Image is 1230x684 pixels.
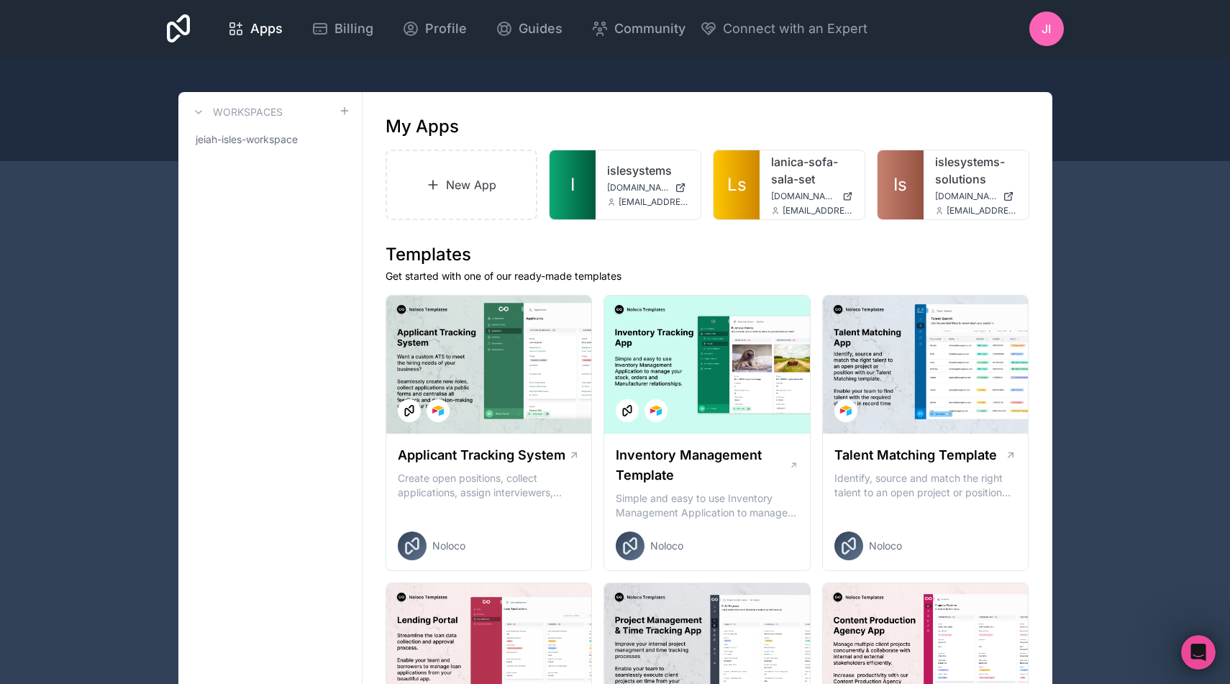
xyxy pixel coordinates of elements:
a: Apps [216,13,294,45]
h1: [PERSON_NAME] [70,7,163,18]
img: Airtable Logo [650,405,662,416]
a: Guides [484,13,574,45]
span: [EMAIL_ADDRESS][DOMAIN_NAME] [947,205,1017,216]
h3: Workspaces [213,105,283,119]
span: Community [614,19,685,39]
a: New App [386,150,538,220]
h1: My Apps [386,115,459,138]
div: No problem at all - Anything else I can help you with [DATE]? [12,167,236,212]
span: [EMAIL_ADDRESS][DOMAIN_NAME] [619,196,689,208]
div: Jeiah says… [12,91,276,147]
div: [PERSON_NAME] • 44m ago [23,414,145,422]
a: islesystems [607,162,689,179]
button: Send a message… [247,452,270,475]
a: Community [580,13,697,45]
button: Connect with an Expert [700,19,867,39]
a: islesystems-solutions [935,153,1017,188]
div: ahh i see, yes that makes sense thanks [103,99,265,127]
h1: Talent Matching Template [834,445,997,465]
p: Simple and easy to use Inventory Management Application to manage your stock, orders and Manufact... [616,491,798,520]
span: Is [893,173,907,196]
a: I [550,150,596,219]
div: Jeiah says… [12,224,276,295]
span: jeiah-isles-workspace [196,132,298,147]
span: Noloco [432,539,465,553]
div: actually any workaround to show the total order price that is added to the form? [52,224,276,283]
button: Emoji picker [45,458,57,470]
span: Noloco [869,539,902,553]
p: Create open positions, collect applications, assign interviewers, centralise candidate feedback a... [398,471,580,500]
span: Connect with an Expert [723,19,867,39]
a: [URL][DOMAIN_NAME] [23,389,135,401]
a: [DOMAIN_NAME] [771,191,853,202]
div: Since the total order price relies on a formula, I think there's no workaround as of the moment, ... [12,295,236,411]
span: [DOMAIN_NAME] [607,182,669,193]
a: [DOMAIN_NAME] [607,182,689,193]
button: Start recording [91,458,103,470]
span: [EMAIL_ADDRESS][DOMAIN_NAME] [783,205,853,216]
span: Noloco [650,539,683,553]
button: go back [9,6,37,33]
a: Workspaces [190,104,283,121]
a: Is [878,150,924,219]
img: Airtable Logo [432,405,444,416]
a: jeiah-isles-workspace [190,127,350,152]
div: Close [252,6,278,32]
span: Guides [519,19,562,39]
iframe: Intercom live chat [1181,635,1216,670]
a: Profile [391,13,478,45]
a: lanica-sofa-sala-set [771,153,853,188]
div: David says… [12,167,276,224]
span: Ls [727,173,747,196]
h1: Applicant Tracking System [398,445,565,465]
h1: Templates [386,243,1029,266]
span: Apps [250,19,283,39]
p: Active in the last 15m [70,18,173,32]
a: Billing [300,13,385,45]
div: actually any workaround to show the total order price that is added to the form? [63,232,265,275]
div: David says… [12,295,276,437]
img: Profile image for David [41,8,64,31]
button: Home [225,6,252,33]
p: Get started with one of our ready-made templates [386,269,1029,283]
button: Upload attachment [22,458,34,470]
span: Billing [334,19,373,39]
span: I [570,173,575,196]
span: [DOMAIN_NAME] [771,191,837,202]
a: [DOMAIN_NAME] [935,191,1017,202]
div: Since the total order price relies on a formula, I think there's no workaround as of the moment, ... [23,304,224,402]
button: Gif picker [68,458,80,470]
span: Profile [425,19,467,39]
span: [DOMAIN_NAME] [935,191,997,202]
span: JI [1042,20,1051,37]
div: No problem at all - Anything else I can help you with [DATE]? [23,175,224,204]
textarea: Message… [12,428,275,452]
div: ahh i see, yes that makes sensethanks [91,91,276,136]
p: Identify, source and match the right talent to an open project or position with our Talent Matchi... [834,471,1017,500]
a: Ls [714,150,760,219]
img: Airtable Logo [840,405,852,416]
h1: Inventory Management Template [616,445,788,485]
div: [DATE] [12,147,276,167]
